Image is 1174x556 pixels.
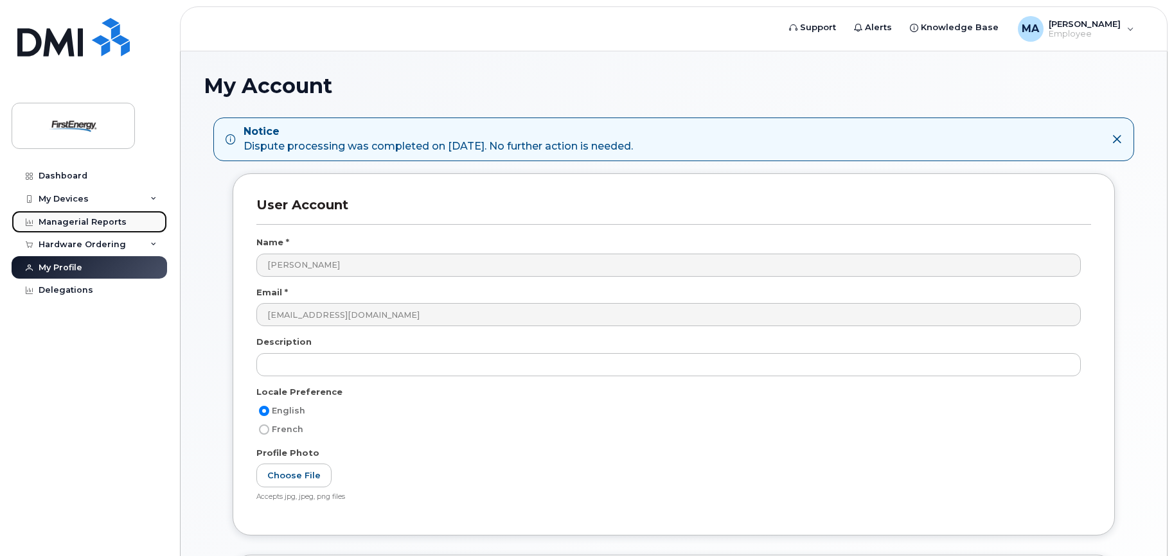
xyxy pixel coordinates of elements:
[256,286,288,299] label: Email *
[259,424,269,435] input: French
[256,464,332,487] label: Choose File
[256,197,1091,225] h3: User Account
[259,406,269,416] input: English
[256,236,289,248] label: Name *
[204,74,1144,97] h1: My Account
[256,492,1081,502] div: Accepts jpg, jpeg, png files
[272,406,305,415] span: English
[1118,500,1164,546] iframe: Messenger Launcher
[256,386,342,398] label: Locale Preference
[272,424,303,434] span: French
[256,336,312,348] label: Description
[244,125,633,154] div: Dispute processing was completed on [DATE]. No further action is needed.
[256,447,319,459] label: Profile Photo
[244,125,633,139] strong: Notice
